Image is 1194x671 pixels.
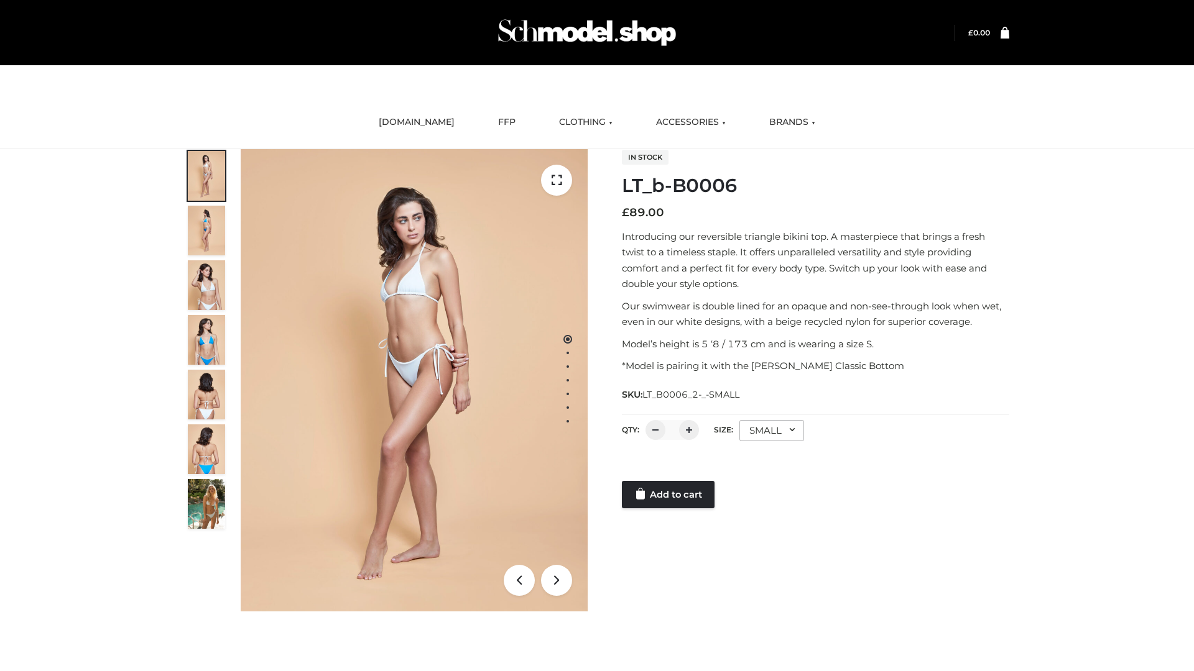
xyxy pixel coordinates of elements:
[369,109,464,136] a: [DOMAIN_NAME]
[642,389,739,400] span: LT_B0006_2-_-SMALL
[622,481,715,508] a: Add to cart
[714,425,733,434] label: Size:
[622,175,1009,197] h1: LT_b-B0006
[968,28,973,37] span: £
[968,28,990,37] bdi: 0.00
[647,109,735,136] a: ACCESSORIES
[188,206,225,255] img: ArielClassicBikiniTop_CloudNine_AzureSky_OW114ECO_2-scaled.jpg
[188,315,225,365] img: ArielClassicBikiniTop_CloudNine_AzureSky_OW114ECO_4-scaled.jpg
[489,109,525,136] a: FFP
[760,109,825,136] a: BRANDS
[739,420,804,441] div: SMALL
[188,151,225,201] img: ArielClassicBikiniTop_CloudNine_AzureSky_OW114ECO_1-scaled.jpg
[622,358,1009,374] p: *Model is pairing it with the [PERSON_NAME] Classic Bottom
[188,260,225,310] img: ArielClassicBikiniTop_CloudNine_AzureSky_OW114ECO_3-scaled.jpg
[622,150,669,165] span: In stock
[622,206,664,219] bdi: 89.00
[241,149,588,611] img: ArielClassicBikiniTop_CloudNine_AzureSky_OW114ECO_1
[494,8,680,57] img: Schmodel Admin 964
[622,229,1009,292] p: Introducing our reversible triangle bikini top. A masterpiece that brings a fresh twist to a time...
[622,425,639,434] label: QTY:
[550,109,622,136] a: CLOTHING
[622,298,1009,330] p: Our swimwear is double lined for an opaque and non-see-through look when wet, even in our white d...
[622,387,741,402] span: SKU:
[622,336,1009,352] p: Model’s height is 5 ‘8 / 173 cm and is wearing a size S.
[188,370,225,419] img: ArielClassicBikiniTop_CloudNine_AzureSky_OW114ECO_7-scaled.jpg
[622,206,629,219] span: £
[188,424,225,474] img: ArielClassicBikiniTop_CloudNine_AzureSky_OW114ECO_8-scaled.jpg
[968,28,990,37] a: £0.00
[188,479,225,529] img: Arieltop_CloudNine_AzureSky2.jpg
